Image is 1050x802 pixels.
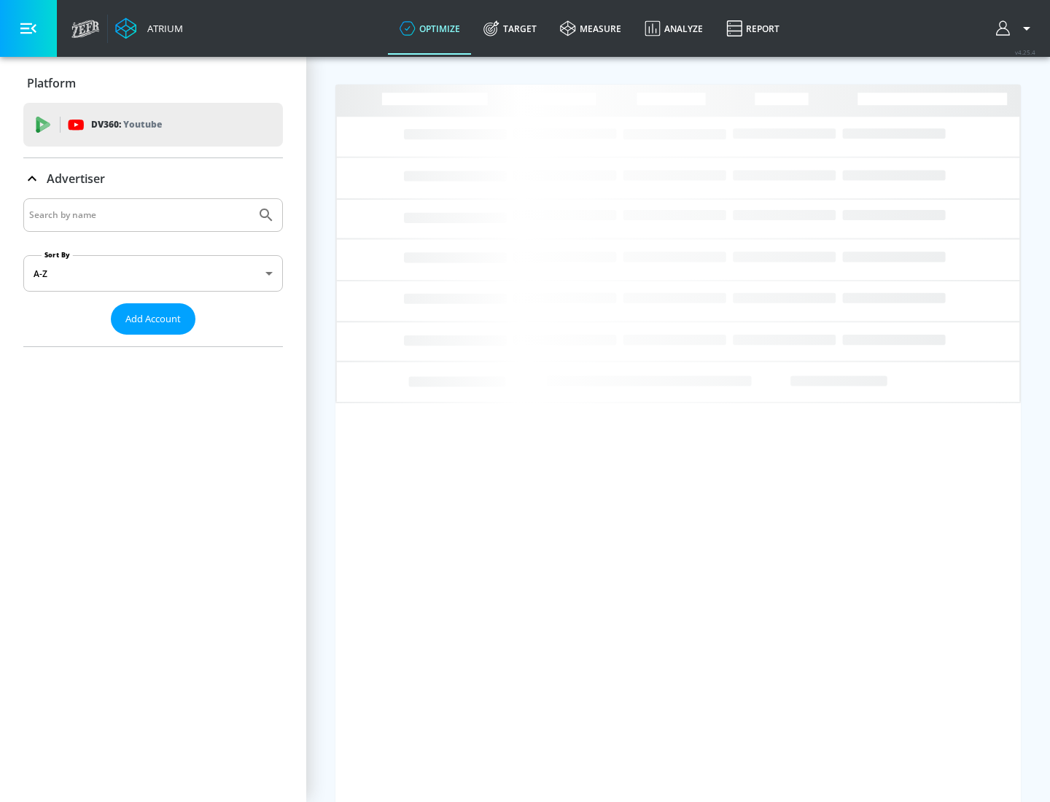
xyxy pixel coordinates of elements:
[23,63,283,104] div: Platform
[388,2,472,55] a: optimize
[23,335,283,346] nav: list of Advertiser
[141,22,183,35] div: Atrium
[125,311,181,327] span: Add Account
[115,17,183,39] a: Atrium
[27,75,76,91] p: Platform
[29,206,250,225] input: Search by name
[23,198,283,346] div: Advertiser
[1015,48,1035,56] span: v 4.25.4
[633,2,715,55] a: Analyze
[472,2,548,55] a: Target
[548,2,633,55] a: measure
[23,158,283,199] div: Advertiser
[91,117,162,133] p: DV360:
[111,303,195,335] button: Add Account
[23,103,283,147] div: DV360: Youtube
[715,2,791,55] a: Report
[23,255,283,292] div: A-Z
[123,117,162,132] p: Youtube
[42,250,73,260] label: Sort By
[47,171,105,187] p: Advertiser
